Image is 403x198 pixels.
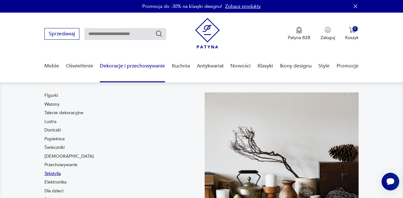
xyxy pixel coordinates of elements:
[296,27,302,34] img: Ikona medalu
[197,54,224,78] a: Antykwariat
[44,153,94,160] a: [DEMOGRAPHIC_DATA]
[100,54,165,78] a: Dekoracje i przechowywanie
[230,54,251,78] a: Nowości
[288,27,310,41] a: Ikona medaluPatyna B2B
[337,54,359,78] a: Promocje
[280,54,312,78] a: Ikony designu
[44,127,61,133] a: Doniczki
[44,171,61,177] a: Tekstylia
[44,162,77,168] a: Przechowywanie
[258,54,273,78] a: Klasyki
[288,35,310,41] p: Patyna B2B
[44,179,66,185] a: Elektronika
[155,30,163,38] button: Szukaj
[318,54,330,78] a: Style
[345,35,359,41] p: Koszyk
[195,18,220,49] img: Patyna - sklep z meblami i dekoracjami vintage
[288,27,310,41] button: Patyna B2B
[44,92,58,99] a: Figurki
[44,54,59,78] a: Meble
[345,27,359,41] button: 0Koszyk
[321,27,335,41] button: Zaloguj
[44,32,79,37] a: Sprzedawaj
[44,188,63,194] a: Dla dzieci
[353,26,358,32] div: 0
[321,35,335,41] p: Zaloguj
[325,27,331,33] img: Ikonka użytkownika
[172,54,190,78] a: Kuchnia
[66,54,93,78] a: Oświetlenie
[44,28,79,40] button: Sprzedawaj
[44,110,83,116] a: Talerze dekoracyjne
[142,3,222,9] p: Promocja do -30% na klasyki designu!
[44,101,60,108] a: Wazony
[44,119,56,125] a: Lustra
[44,136,65,142] a: Popielnice
[44,144,65,151] a: Świeczniki
[382,173,399,190] iframe: Smartsupp widget button
[225,3,261,9] a: Zobacz produkty
[349,27,355,33] img: Ikona koszyka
